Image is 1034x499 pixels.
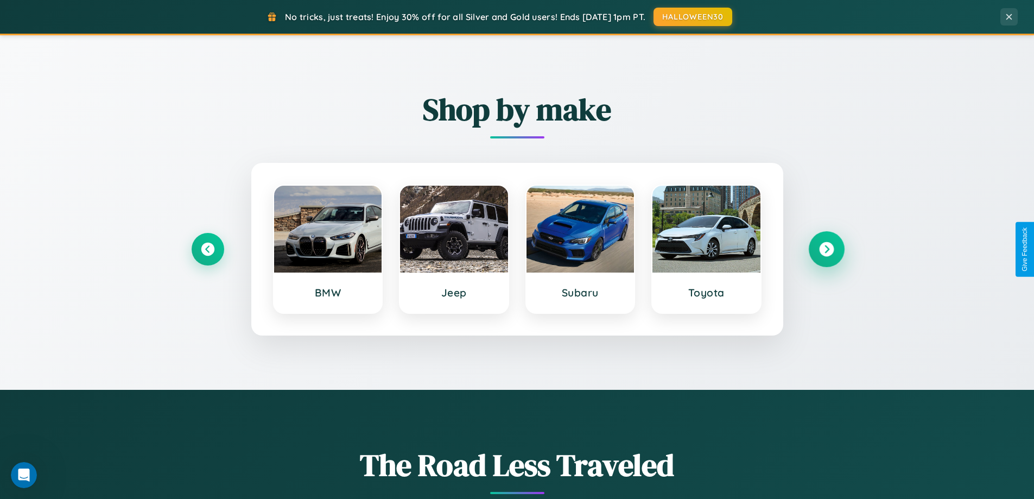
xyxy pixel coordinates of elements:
h3: Subaru [537,286,624,299]
h2: Shop by make [192,89,843,130]
span: No tricks, just treats! Enjoy 30% off for all Silver and Gold users! Ends [DATE] 1pm PT. [285,11,645,22]
h3: Toyota [663,286,750,299]
h3: BMW [285,286,371,299]
iframe: Intercom live chat [11,462,37,488]
h3: Jeep [411,286,497,299]
div: Give Feedback [1021,228,1029,271]
button: HALLOWEEN30 [654,8,732,26]
h1: The Road Less Traveled [192,444,843,486]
